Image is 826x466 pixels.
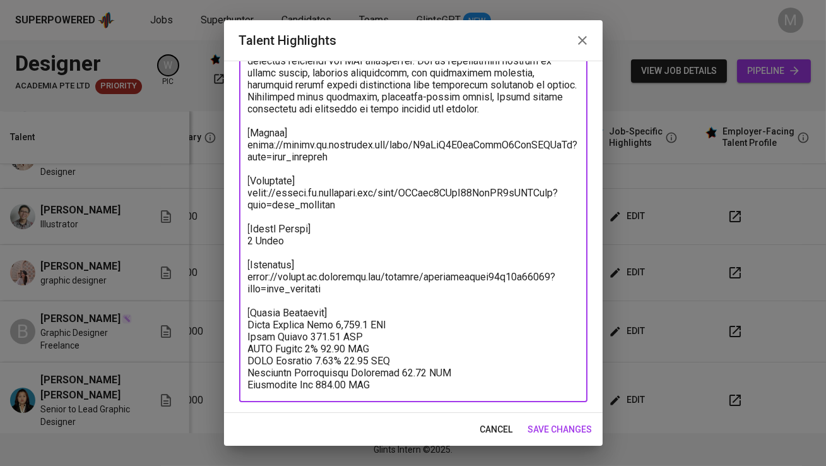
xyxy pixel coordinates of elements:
button: save changes [523,418,598,441]
span: cancel [480,422,513,438]
h2: Talent Highlights [239,30,587,51]
span: save changes [528,422,593,438]
button: cancel [475,418,518,441]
